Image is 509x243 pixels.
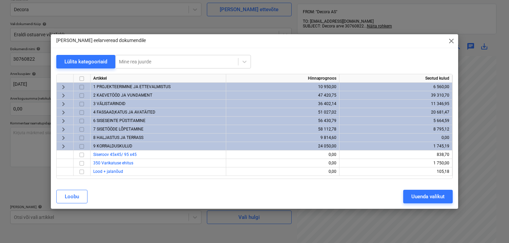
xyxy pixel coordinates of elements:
span: keyboard_arrow_right [59,92,67,100]
div: 47 420,75 [229,91,336,100]
div: 0,00 [229,150,336,159]
div: 105,18 [342,167,449,176]
div: 20 681,47 [342,108,449,117]
button: Loobu [56,190,87,203]
div: 5 664,59 [342,117,449,125]
div: 36 402,14 [229,100,336,108]
div: 56 430,79 [229,117,336,125]
div: Hinnaprognoos [226,74,339,83]
a: Lood + jalanõud [93,169,123,174]
a: 350 Varikatuse ehitus [93,161,133,165]
div: 1 745,19 [342,142,449,150]
span: keyboard_arrow_right [59,142,67,150]
div: 1 750,00 [342,159,449,167]
a: Siseroov 45x45/ 95 x45 [93,152,137,157]
div: 0,00 [342,134,449,142]
div: 10 950,00 [229,83,336,91]
span: 4 FASSAAD,KATUS JA AVATÄITED [93,110,155,115]
div: 0,00 [229,159,336,167]
span: 8 HALJASTUS JA TERRASS [93,135,143,140]
button: Uuenda valikut [403,190,453,203]
div: Loobu [65,192,79,201]
div: Lülita kategooriaid [64,57,107,66]
p: [PERSON_NAME] eelarveread dokumendile [56,37,146,44]
iframe: Chat Widget [475,210,509,243]
span: 7 SISETÖÖDE LÕPETAMINE [93,127,143,131]
span: keyboard_arrow_right [59,100,67,108]
span: keyboard_arrow_right [59,134,67,142]
div: Uuenda valikut [411,192,445,201]
div: 0,00 [229,167,336,176]
div: 58 112,78 [229,125,336,134]
div: Artikkel [91,74,226,83]
span: keyboard_arrow_right [59,125,67,134]
div: 24 050,00 [229,142,336,150]
span: keyboard_arrow_right [59,117,67,125]
span: 6 SISESEINTE PÜSTITAMINE [93,118,145,123]
div: Seotud kulud [339,74,452,83]
div: 9 814,60 [229,134,336,142]
div: 8 795,12 [342,125,449,134]
span: 3 VÄLISTARINDID [93,101,125,106]
div: 6 560,00 [342,83,449,91]
div: 11 346,95 [342,100,449,108]
button: Lülita kategooriaid [56,55,115,68]
div: 51 027,02 [229,108,336,117]
span: close [447,37,455,45]
span: 2 KAEVETÖÖD JA VUNDAMENT [93,93,152,98]
span: keyboard_arrow_right [59,83,67,91]
span: 1 PROJEKTEERIMINE JA ETTEVALMISTUS [93,84,171,89]
div: 838,70 [342,150,449,159]
div: 39 310,70 [342,91,449,100]
span: keyboard_arrow_right [59,108,67,117]
span: 9 KORRALDUSKULUD [93,144,132,148]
